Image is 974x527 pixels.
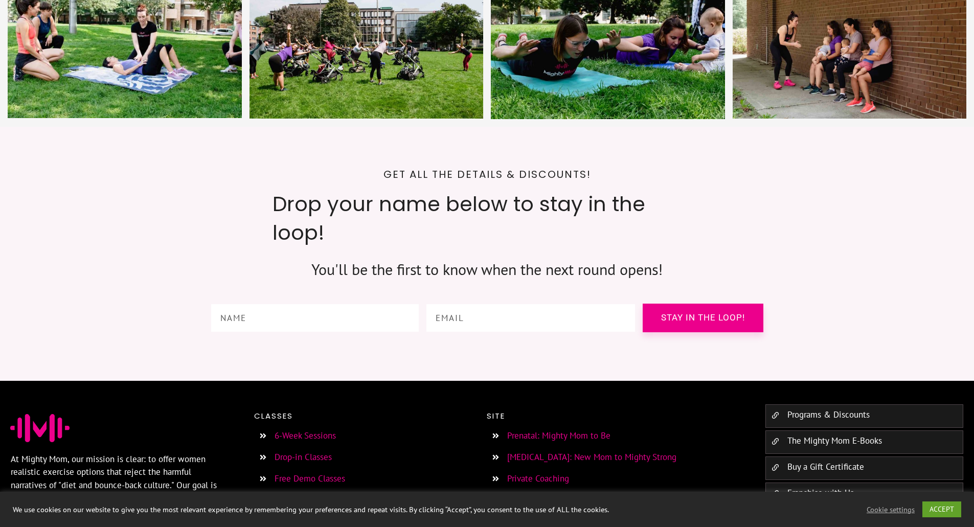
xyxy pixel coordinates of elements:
[211,304,419,332] input: Name
[787,435,882,446] a: The Mighty Mom E-Books
[650,314,756,322] span: Stay in the loop!
[922,501,961,517] a: ACCEPT
[10,414,70,442] img: Favicon Jessica Sennet Mighty Mom Prenatal Postpartum Mom & Baby Fitness Programs Toronto Ontario...
[507,451,676,463] a: [MEDICAL_DATA]: New Mom to Mighty Strong
[867,505,915,514] a: Cookie settings
[212,166,763,184] p: Get all the details & discounts!
[254,409,478,423] p: Classes
[275,473,345,484] a: Free Demo Classes
[507,430,610,441] a: Prenatal: Mighty Mom to Be
[507,473,569,484] a: Private Coaching
[487,409,744,423] p: Site
[273,256,702,283] p: You'll be the first to know when the next round opens!
[787,461,864,472] a: Buy a Gift Certificate
[13,505,677,514] div: We use cookies on our website to give you the most relevant experience by remembering your prefer...
[426,304,635,332] input: Email
[11,453,217,518] p: At Mighty Mom, our mission is clear: to offer women realistic exercise options that reject the ha...
[787,487,854,498] a: Franchise with Us
[273,190,702,256] h2: Drop your name below to stay in the loop!
[643,304,763,332] a: Stay in the loop!
[275,451,332,463] a: Drop-in Classes
[275,430,336,441] a: 6-Week Sessions
[787,409,870,420] a: Programs & Discounts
